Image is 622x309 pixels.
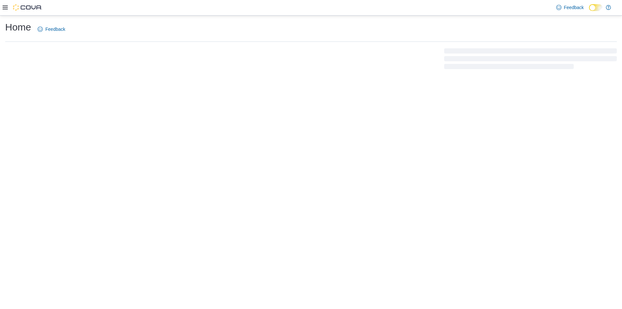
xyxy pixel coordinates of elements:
[5,21,31,34] h1: Home
[35,23,68,36] a: Feedback
[444,50,617,70] span: Loading
[45,26,65,32] span: Feedback
[554,1,586,14] a: Feedback
[564,4,584,11] span: Feedback
[589,4,603,11] input: Dark Mode
[13,4,42,11] img: Cova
